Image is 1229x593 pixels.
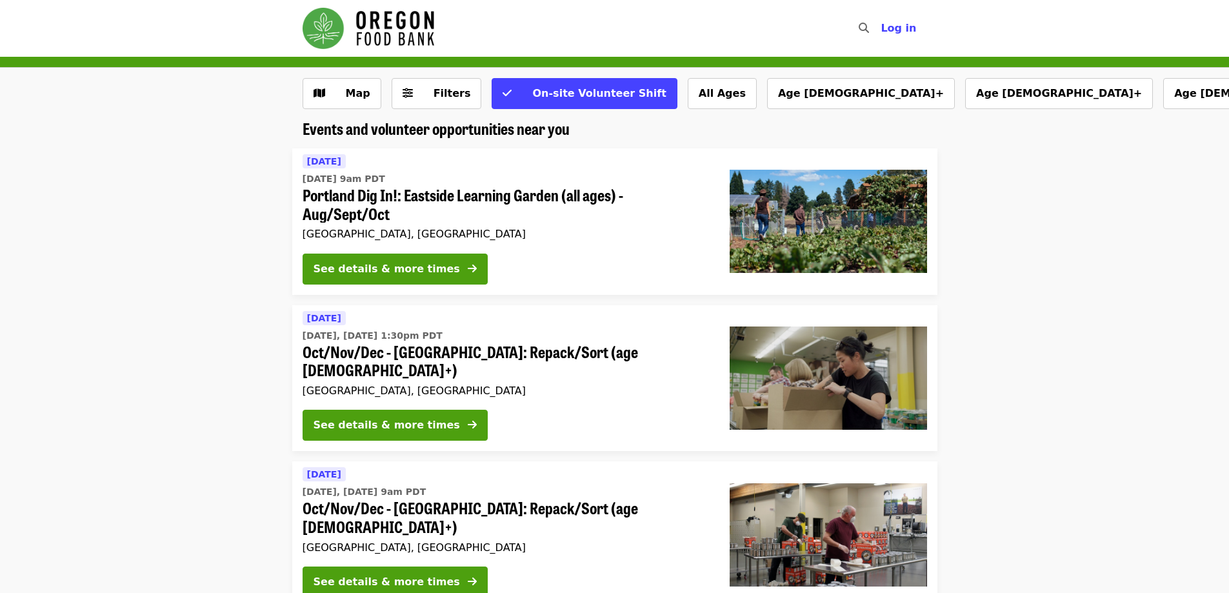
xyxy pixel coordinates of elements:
[303,499,709,536] span: Oct/Nov/Dec - [GEOGRAPHIC_DATA]: Repack/Sort (age [DEMOGRAPHIC_DATA]+)
[303,385,709,397] div: [GEOGRAPHIC_DATA], [GEOGRAPHIC_DATA]
[307,469,341,479] span: [DATE]
[492,78,677,109] button: On-site Volunteer Shift
[303,329,443,343] time: [DATE], [DATE] 1:30pm PDT
[292,148,937,295] a: See details for "Portland Dig In!: Eastside Learning Garden (all ages) - Aug/Sept/Oct"
[314,261,460,277] div: See details & more times
[468,419,477,431] i: arrow-right icon
[870,15,926,41] button: Log in
[303,485,426,499] time: [DATE], [DATE] 9am PDT
[303,8,434,49] img: Oregon Food Bank - Home
[859,22,869,34] i: search icon
[503,87,512,99] i: check icon
[303,228,709,240] div: [GEOGRAPHIC_DATA], [GEOGRAPHIC_DATA]
[292,305,937,452] a: See details for "Oct/Nov/Dec - Portland: Repack/Sort (age 8+)"
[307,156,341,166] span: [DATE]
[403,87,413,99] i: sliders-h icon
[767,78,955,109] button: Age [DEMOGRAPHIC_DATA]+
[303,343,709,380] span: Oct/Nov/Dec - [GEOGRAPHIC_DATA]: Repack/Sort (age [DEMOGRAPHIC_DATA]+)
[303,186,709,223] span: Portland Dig In!: Eastside Learning Garden (all ages) - Aug/Sept/Oct
[877,13,887,44] input: Search
[303,117,570,139] span: Events and volunteer opportunities near you
[303,172,385,186] time: [DATE] 9am PDT
[392,78,482,109] button: Filters (0 selected)
[881,22,916,34] span: Log in
[468,576,477,588] i: arrow-right icon
[688,78,757,109] button: All Ages
[314,87,325,99] i: map icon
[434,87,471,99] span: Filters
[314,574,460,590] div: See details & more times
[730,483,927,587] img: Oct/Nov/Dec - Portland: Repack/Sort (age 16+) organized by Oregon Food Bank
[730,170,927,273] img: Portland Dig In!: Eastside Learning Garden (all ages) - Aug/Sept/Oct organized by Oregon Food Bank
[307,313,341,323] span: [DATE]
[965,78,1153,109] button: Age [DEMOGRAPHIC_DATA]+
[303,541,709,554] div: [GEOGRAPHIC_DATA], [GEOGRAPHIC_DATA]
[532,87,666,99] span: On-site Volunteer Shift
[303,254,488,285] button: See details & more times
[314,417,460,433] div: See details & more times
[346,87,370,99] span: Map
[730,327,927,430] img: Oct/Nov/Dec - Portland: Repack/Sort (age 8+) organized by Oregon Food Bank
[303,78,381,109] button: Show map view
[303,410,488,441] button: See details & more times
[468,263,477,275] i: arrow-right icon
